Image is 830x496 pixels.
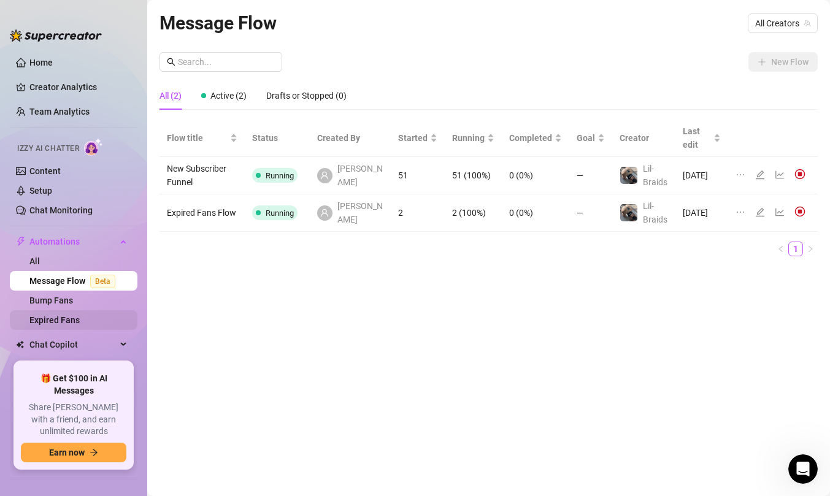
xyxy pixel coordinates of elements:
[54,52,226,100] div: Here's two examples. one user has a full name "[PERSON_NAME]" and the other has characters in his...
[398,131,428,145] span: Started
[569,120,612,157] th: Goal
[683,124,711,151] span: Last edit
[266,89,347,102] div: Drafts or Stopped (0)
[17,143,79,155] span: Izzy AI Chatter
[178,55,275,69] input: Search...
[675,157,728,194] td: [DATE]
[569,157,612,194] td: —
[509,131,552,145] span: Completed
[10,29,102,42] img: logo-BBDzfeDw.svg
[10,207,236,307] div: Lil says…
[452,131,485,145] span: Running
[807,245,814,253] span: right
[266,171,294,180] span: Running
[794,169,805,180] img: svg%3e
[29,107,90,116] a: Team Analytics
[8,5,31,28] button: go back
[445,194,502,232] td: 2 (100%)
[788,454,818,484] iframe: Intercom live chat
[16,237,26,246] span: thunderbolt
[29,186,52,196] a: Setup
[159,157,245,194] td: New Subscriber Funnel
[643,201,667,224] span: Lil-Braids
[804,20,811,27] span: team
[502,194,569,232] td: 0 (0%)
[21,443,126,462] button: Earn nowarrow-right
[29,335,117,354] span: Chat Copilot
[20,141,191,189] div: I see—thanks for pointing that out. Could you please share the user IDs of those two fans so I ca...
[569,194,612,232] td: —
[210,91,247,101] span: Active (2)
[788,242,803,256] li: 1
[789,242,802,256] a: 1
[16,340,24,349] img: Chat Copilot
[29,296,73,305] a: Bump Fans
[60,12,139,21] h1: [PERSON_NAME]
[643,164,667,187] span: Lil-Braids
[675,120,728,157] th: Last edit
[502,157,569,194] td: 0 (0%)
[391,157,445,194] td: 51
[777,245,785,253] span: left
[159,120,245,157] th: Flow title
[10,134,236,206] div: Giselle says…
[44,307,236,345] div: another platform had something like {displayname|name}
[748,52,818,72] button: New Flow
[10,117,236,134] div: [DATE]
[337,162,383,189] span: [PERSON_NAME]
[502,120,569,157] th: Completed
[29,166,61,176] a: Content
[192,5,215,28] button: Home
[612,120,675,157] th: Creator
[54,314,226,338] div: another platform had something like {displayname|name}
[21,373,126,397] span: 🎁 Get $100 in AI Messages
[245,120,310,157] th: Status
[620,167,637,184] img: Lil-Braids
[167,131,228,145] span: Flow title
[445,120,502,157] th: Running
[675,194,728,232] td: [DATE]
[391,120,445,157] th: Started
[803,242,818,256] li: Next Page
[775,170,785,180] span: line-chart
[29,276,120,286] a: Message FlowBeta
[736,207,745,217] span: ellipsis
[29,232,117,251] span: Automations
[167,58,175,66] span: search
[794,206,805,217] img: svg%3e
[10,355,236,372] div: [DATE]
[755,207,765,217] span: edit
[39,402,48,411] button: Gif picker
[90,448,98,457] span: arrow-right
[266,208,294,218] span: Running
[10,376,235,397] textarea: Message…
[620,204,637,221] img: Lil-Braids
[10,372,236,473] div: Ella says…
[58,402,68,411] button: Upload attachment
[215,5,237,27] div: Close
[78,402,88,411] button: Start recording
[21,402,126,438] span: Share [PERSON_NAME] with a friend, and earn unlimited rewards
[755,14,810,32] span: All Creators
[29,58,53,67] a: Home
[774,242,788,256] button: left
[54,214,226,298] div: It's doing it for all fans. I've changed the automated message to not include names temporarily s...
[35,7,55,26] img: Profile image for Ella
[90,275,115,288] span: Beta
[10,307,236,355] div: Lil says…
[44,45,236,107] div: Here's two examples. one user has a full name "[PERSON_NAME]" and the other has characters in his...
[84,138,103,156] img: AI Chatter
[10,45,236,117] div: Lil says…
[210,397,230,416] button: Send a message…
[775,207,785,217] span: line-chart
[391,194,445,232] td: 2
[320,171,329,180] span: user
[803,242,818,256] button: right
[337,199,383,226] span: [PERSON_NAME]
[159,9,277,37] article: Message Flow
[774,242,788,256] li: Previous Page
[10,134,201,196] div: I see—thanks for pointing that out. Could you please share the user IDs of those two fans so I ca...
[29,205,93,215] a: Chat Monitoring
[159,194,245,232] td: Expired Fans Flow
[755,170,765,180] span: edit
